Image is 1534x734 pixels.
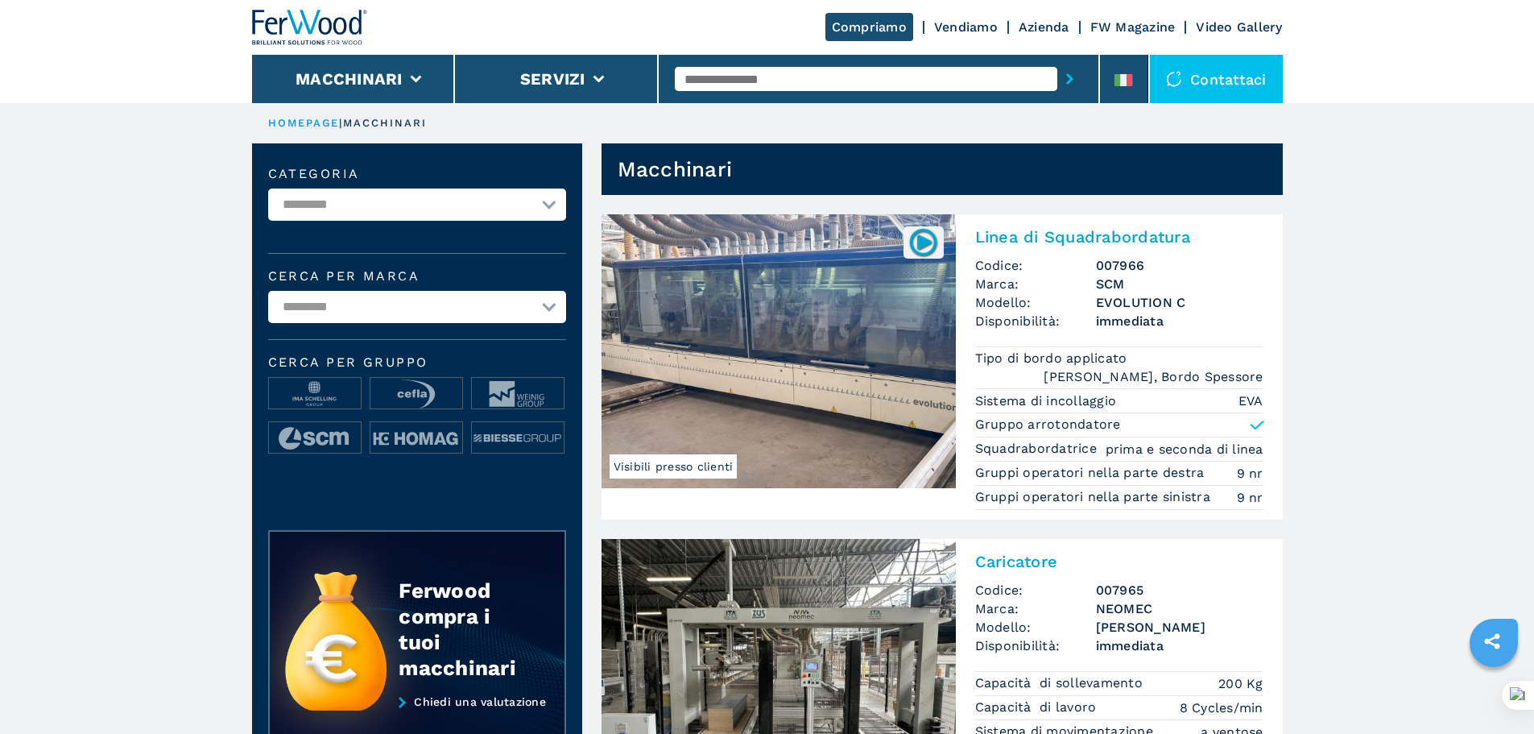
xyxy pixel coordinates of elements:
em: 200 Kg [1218,674,1263,693]
p: Sistema di incollaggio [975,392,1121,410]
em: EVA [1238,392,1263,410]
img: Ferwood [252,10,368,45]
span: Visibili presso clienti [610,454,738,479]
h2: Caricatore [975,552,1263,571]
h3: 007966 [1096,256,1263,275]
em: prima e seconda di linea [1106,440,1263,458]
em: 8 Cycles/min [1180,699,1263,717]
span: Disponibilità: [975,637,1096,655]
p: Tipo di bordo applicato [975,350,1131,367]
p: macchinari [343,116,428,131]
h2: Linea di Squadrabordatura [975,227,1263,247]
em: 9 nr [1237,488,1263,507]
img: image [269,422,361,454]
iframe: Chat [1466,661,1522,722]
h3: NEOMEC [1096,599,1263,618]
img: Linea di Squadrabordatura SCM EVOLUTION C [602,214,956,488]
a: Video Gallery [1196,19,1282,35]
h3: [PERSON_NAME] [1096,618,1263,637]
h3: EVOLUTION C [1096,293,1263,312]
a: Vendiamo [934,19,998,35]
h1: Macchinari [618,156,733,182]
em: [PERSON_NAME], Bordo Spessore [1044,367,1263,386]
div: Ferwood compra i tuoi macchinari [399,578,532,681]
label: Categoria [268,168,566,180]
a: Linea di Squadrabordatura SCM EVOLUTION CVisibili presso clienti007966Linea di SquadrabordaturaCo... [602,214,1283,520]
span: Marca: [975,275,1096,293]
img: image [370,378,462,410]
img: image [269,378,361,410]
span: immediata [1096,312,1263,330]
em: 9 nr [1237,464,1263,483]
span: Disponibilità: [975,312,1096,330]
label: Cerca per marca [268,270,566,283]
button: Servizi [520,69,585,89]
p: Capacità di sollevamento [975,674,1147,692]
a: sharethis [1472,621,1512,661]
p: Gruppi operatori nella parte sinistra [975,488,1215,506]
span: Modello: [975,293,1096,312]
a: HOMEPAGE [268,117,340,129]
img: 007966 [908,226,939,258]
img: image [370,422,462,454]
span: Codice: [975,256,1096,275]
p: Capacità di lavoro [975,699,1101,716]
span: Cerca per Gruppo [268,356,566,369]
a: FW Magazine [1090,19,1176,35]
a: Azienda [1019,19,1069,35]
p: Squadrabordatrice [975,440,1102,458]
span: Modello: [975,618,1096,637]
div: Contattaci [1150,55,1283,103]
p: Gruppo arrotondatore [975,416,1121,433]
img: Contattaci [1166,71,1182,87]
p: Gruppi operatori nella parte destra [975,464,1209,482]
button: Macchinari [296,69,403,89]
span: Marca: [975,599,1096,618]
a: Compriamo [825,13,913,41]
h3: 007965 [1096,581,1263,599]
img: image [472,422,564,454]
h3: SCM [1096,275,1263,293]
span: | [339,117,342,129]
img: image [472,378,564,410]
button: submit-button [1057,60,1082,97]
span: immediata [1096,637,1263,655]
span: Codice: [975,581,1096,599]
